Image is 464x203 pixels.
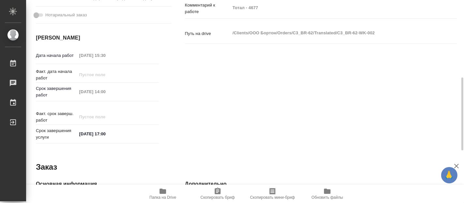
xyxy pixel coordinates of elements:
p: Срок завершения работ [36,85,77,98]
textarea: /Clients/ООО Бортон/Orders/C3_BR-62/Translated/C3_BR-62-WK-002 [230,27,434,39]
button: Обновить файлы [300,185,355,203]
p: Факт. дата начала работ [36,68,77,81]
p: Комментарий к работе [185,2,230,15]
button: Скопировать мини-бриф [245,185,300,203]
h4: [PERSON_NAME] [36,34,159,42]
h2: Заказ [36,162,57,172]
input: Пустое поле [77,70,134,79]
textarea: Тотал - 4677 [230,2,434,13]
input: Пустое поле [77,112,134,122]
span: 🙏 [444,168,455,182]
button: 🙏 [441,167,457,183]
p: Срок завершения услуги [36,127,77,141]
h4: Дополнительно [185,180,457,188]
button: Папка на Drive [135,185,190,203]
span: Папка на Drive [149,195,176,200]
span: Скопировать бриф [200,195,235,200]
p: Факт. срок заверш. работ [36,110,77,124]
span: Скопировать мини-бриф [250,195,295,200]
p: Путь на drive [185,30,230,37]
button: Скопировать бриф [190,185,245,203]
input: Пустое поле [77,51,134,60]
input: Пустое поле [77,87,134,96]
p: Дата начала работ [36,52,77,59]
h4: Основная информация [36,180,159,188]
span: Нотариальный заказ [45,12,87,18]
input: ✎ Введи что-нибудь [77,129,134,139]
span: Обновить файлы [312,195,343,200]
